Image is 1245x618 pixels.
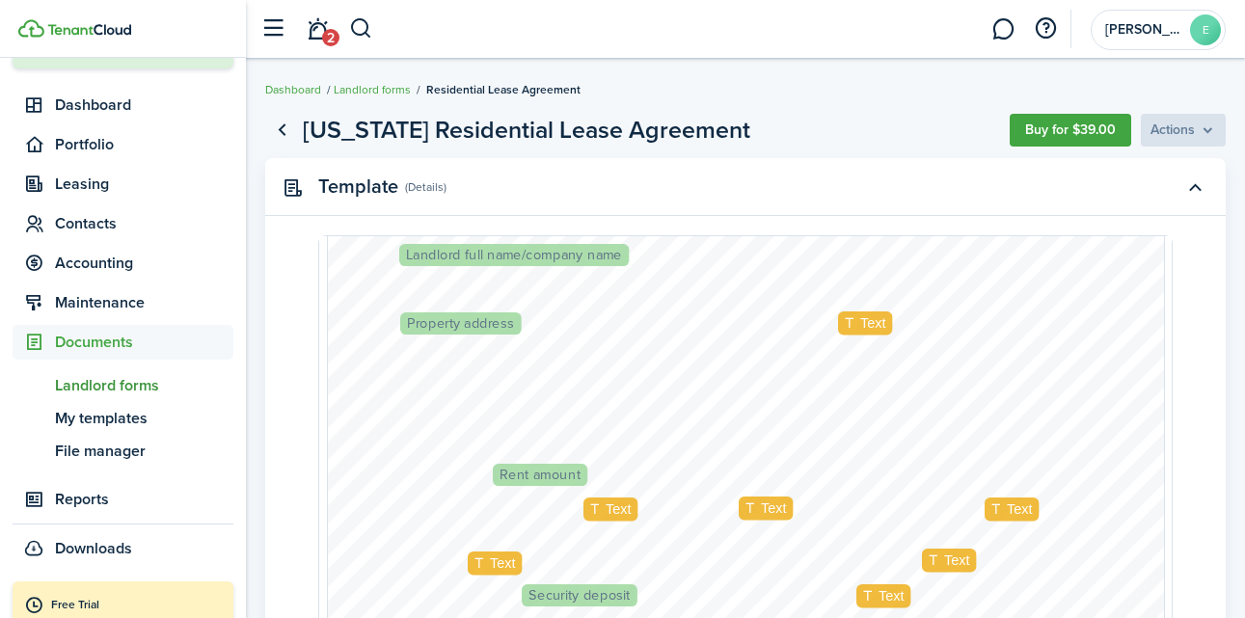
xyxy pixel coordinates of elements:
[583,497,637,522] div: My Textbox
[922,549,976,573] div: My Textbox
[55,173,233,196] span: Leasing
[1007,500,1032,517] span: Text
[13,482,233,517] a: Reports
[944,552,969,569] span: Text
[13,435,233,468] a: File manager
[255,11,291,47] button: Open sidebar
[606,500,631,517] span: Text
[55,488,233,511] span: Reports
[1010,114,1131,147] button: Buy for $39.00
[55,537,132,560] span: Downloads
[879,587,904,604] span: Text
[55,252,233,275] span: Accounting
[405,178,447,196] panel-main-subtitle: (Details)
[528,589,630,603] span: Security deposit
[1029,13,1062,45] button: Open resource center
[55,133,233,156] span: Portfolio
[13,402,233,435] a: My templates
[55,94,233,117] span: Dashboard
[47,24,131,36] img: TenantCloud
[55,291,233,314] span: Maintenance
[299,5,336,54] a: Notifications
[1105,23,1182,37] span: Emily
[265,81,321,98] a: Dashboard
[468,551,522,576] div: My Textbox
[739,497,793,521] div: My Textbox
[985,497,1039,522] div: My Textbox
[426,81,581,98] span: Residential Lease Agreement
[322,29,339,46] span: 2
[55,212,233,235] span: Contacts
[838,311,892,336] div: My Textbox
[18,19,44,38] img: TenantCloud
[51,596,224,615] div: Free Trial
[856,584,910,608] div: My Textbox
[55,331,233,354] span: Documents
[1190,14,1221,45] avatar-text: E
[761,500,786,517] span: Text
[490,555,515,572] span: Text
[334,81,411,98] a: Landlord forms
[265,114,298,147] a: Go back
[407,248,623,261] span: Landlord full name/company name
[500,468,581,481] span: Rent amount
[860,315,885,332] span: Text
[303,112,750,148] h1: [US_STATE] Residential Lease Agreement
[318,175,398,198] panel-main-title: Template
[1178,171,1211,203] button: Toggle accordion
[407,316,514,330] span: Property address
[13,369,233,402] a: Landlord forms
[349,13,373,45] button: Search
[55,374,233,397] span: Landlord forms
[55,407,233,430] span: My templates
[55,440,233,463] span: File manager
[985,5,1021,54] a: Messaging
